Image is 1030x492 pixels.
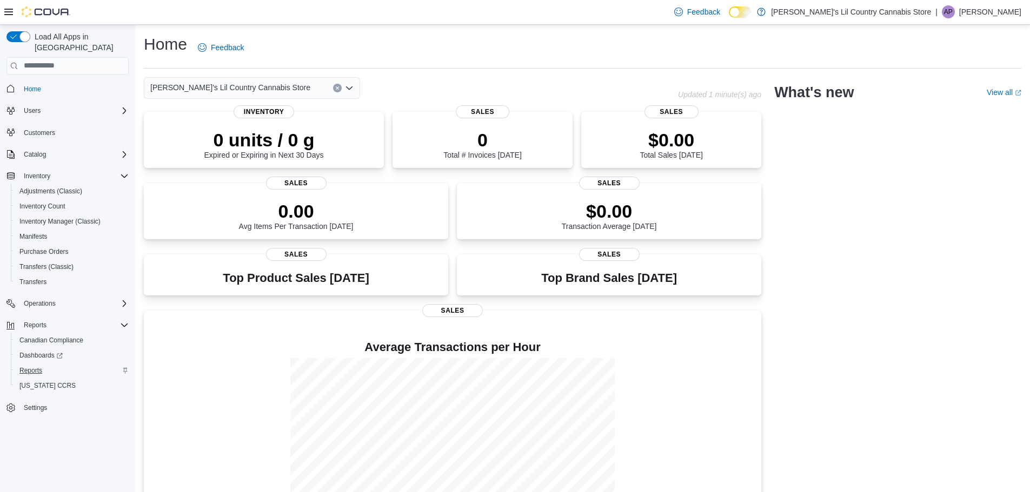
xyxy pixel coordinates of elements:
button: Open list of options [345,84,354,92]
span: Users [24,106,41,115]
span: Dashboards [19,351,63,360]
svg: External link [1015,90,1021,96]
span: Sales [422,304,483,317]
span: Purchase Orders [19,247,69,256]
button: Operations [19,297,60,310]
span: Catalog [19,148,129,161]
a: Inventory Manager (Classic) [15,215,105,228]
span: Inventory Manager (Classic) [19,217,101,226]
button: Settings [2,400,133,415]
span: Feedback [211,42,244,53]
a: [US_STATE] CCRS [15,379,80,392]
button: [US_STATE] CCRS [11,378,133,393]
div: Avg Items Per Transaction [DATE] [239,200,354,231]
span: Purchase Orders [15,245,129,258]
button: Home [2,81,133,97]
button: Transfers [11,274,133,289]
h4: Average Transactions per Hour [152,341,753,354]
span: Reports [19,319,129,332]
button: Reports [2,318,133,333]
div: Expired or Expiring in Next 30 Days [204,129,324,159]
a: Purchase Orders [15,245,73,258]
p: Updated 1 minute(s) ago [678,90,761,99]
h2: What's new [774,84,854,101]
span: Customers [24,129,55,137]
span: Home [24,85,41,93]
span: Sales [266,177,327,190]
button: Catalog [19,148,50,161]
span: Reports [19,366,42,375]
a: Settings [19,401,51,414]
span: Sales [266,248,327,261]
button: Inventory Count [11,199,133,214]
span: Inventory [19,170,129,183]
span: Operations [24,299,56,308]
h3: Top Product Sales [DATE] [223,272,369,285]
a: Home [19,83,45,96]
a: Dashboards [11,348,133,363]
button: Users [19,104,45,117]
a: Inventory Count [15,200,70,213]
span: AP [944,5,953,18]
div: Transaction Average [DATE] [562,200,657,231]
button: Reports [11,363,133,378]
span: Canadian Compliance [19,336,83,345]
button: Adjustments (Classic) [11,184,133,199]
button: Transfers (Classic) [11,259,133,274]
p: [PERSON_NAME] [959,5,1021,18]
span: Transfers [15,275,129,288]
button: Inventory [2,169,133,184]
button: Customers [2,125,133,140]
span: Adjustments (Classic) [19,187,82,196]
a: Reports [15,364,46,377]
a: Dashboards [15,349,67,362]
span: Settings [24,403,47,412]
input: Dark Mode [729,6,752,18]
p: $0.00 [562,200,657,222]
a: Feedback [194,37,248,58]
span: Home [19,82,129,96]
span: Inventory Count [19,202,65,211]
nav: Complex example [6,77,129,444]
span: Reports [15,364,129,377]
span: Transfers (Classic) [15,260,129,273]
p: 0.00 [239,200,354,222]
span: Inventory Count [15,200,129,213]
button: Users [2,103,133,118]
p: | [935,5,938,18]
a: Canadian Compliance [15,334,88,347]
span: Canadian Compliance [15,334,129,347]
span: Sales [579,248,640,261]
span: Sales [456,105,510,118]
span: Transfers [19,278,46,286]
span: Feedback [687,6,720,17]
a: Adjustments (Classic) [15,185,87,198]
span: Catalog [24,150,46,159]
a: Transfers [15,275,51,288]
button: Purchase Orders [11,244,133,259]
button: Manifests [11,229,133,244]
div: Total # Invoices [DATE] [443,129,521,159]
a: View allExternal link [987,88,1021,97]
span: Adjustments (Classic) [15,185,129,198]
span: [US_STATE] CCRS [19,381,76,390]
div: Alexis Peters [942,5,955,18]
span: Load All Apps in [GEOGRAPHIC_DATA] [30,31,129,53]
span: Customers [19,126,129,139]
div: Total Sales [DATE] [640,129,702,159]
span: Operations [19,297,129,310]
span: Inventory [234,105,294,118]
span: Manifests [15,230,129,243]
a: Transfers (Classic) [15,260,78,273]
button: Operations [2,296,133,311]
p: [PERSON_NAME]'s Lil Country Cannabis Store [771,5,931,18]
h3: Top Brand Sales [DATE] [541,272,677,285]
button: Inventory [19,170,55,183]
img: Cova [22,6,70,17]
span: Dashboards [15,349,129,362]
a: Customers [19,126,59,139]
h1: Home [144,33,187,55]
span: Users [19,104,129,117]
span: Inventory Manager (Classic) [15,215,129,228]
